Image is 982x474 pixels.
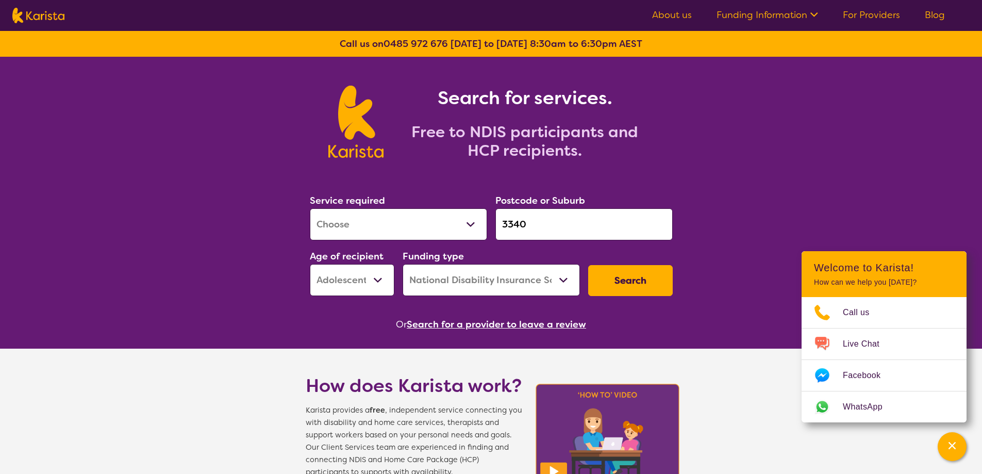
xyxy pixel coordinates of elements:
a: Web link opens in a new tab. [802,391,967,422]
input: Type [495,208,673,240]
span: Live Chat [843,336,892,352]
span: Call us [843,305,882,320]
span: Or [396,317,407,332]
b: free [370,405,385,415]
b: Call us on [DATE] to [DATE] 8:30am to 6:30pm AEST [340,38,642,50]
button: Search for a provider to leave a review [407,317,586,332]
a: Blog [925,9,945,21]
label: Postcode or Suburb [495,194,585,207]
div: Channel Menu [802,251,967,422]
button: Channel Menu [938,432,967,461]
img: Karista logo [12,8,64,23]
label: Age of recipient [310,250,384,263]
button: Search [588,265,673,296]
h1: How does Karista work? [306,373,522,398]
h2: Welcome to Karista! [814,261,954,274]
h1: Search for services. [396,86,654,110]
label: Funding type [403,250,464,263]
label: Service required [310,194,385,207]
ul: Choose channel [802,297,967,422]
a: For Providers [843,9,900,21]
img: Karista logo [328,86,384,158]
p: How can we help you [DATE]? [814,278,954,287]
span: WhatsApp [843,399,895,415]
a: About us [652,9,692,21]
h2: Free to NDIS participants and HCP recipients. [396,123,654,160]
span: Facebook [843,368,893,383]
a: 0485 972 676 [384,38,448,50]
a: Funding Information [717,9,818,21]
